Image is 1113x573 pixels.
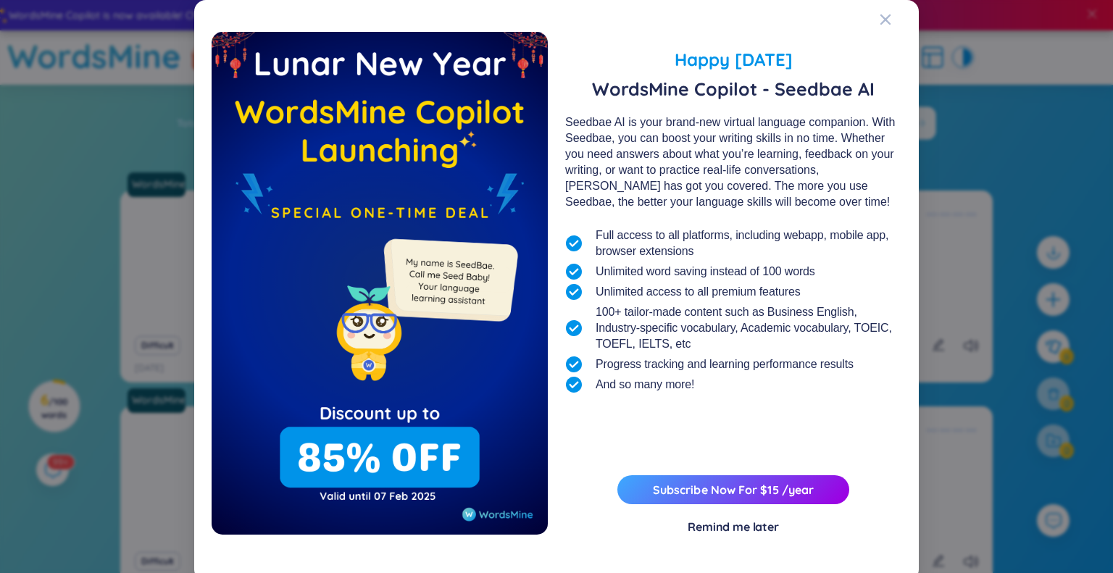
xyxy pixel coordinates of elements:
[596,227,901,259] span: Full access to all platforms, including webapp, mobile app, browser extensions
[653,482,814,497] a: Subscribe Now For $15 /year
[377,209,521,354] img: minionSeedbaeMessage.35ffe99e.png
[596,304,901,352] span: 100+ tailor-made content such as Business English, Industry-specific vocabulary, Academic vocabul...
[565,46,901,72] span: Happy [DATE]
[596,284,801,300] span: Unlimited access to all premium features
[617,475,849,504] button: Subscribe Now For $15 /year
[565,114,901,210] div: Seedbae AI is your brand-new virtual language companion. With Seedbae, you can boost your writing...
[565,78,901,100] span: WordsMine Copilot - Seedbae AI
[212,32,548,535] img: wmFlashDealEmpty.574f35ac.png
[596,264,815,280] span: Unlimited word saving instead of 100 words
[596,377,694,393] span: And so many more!
[596,356,854,372] span: Progress tracking and learning performance results
[688,519,779,535] div: Remind me later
